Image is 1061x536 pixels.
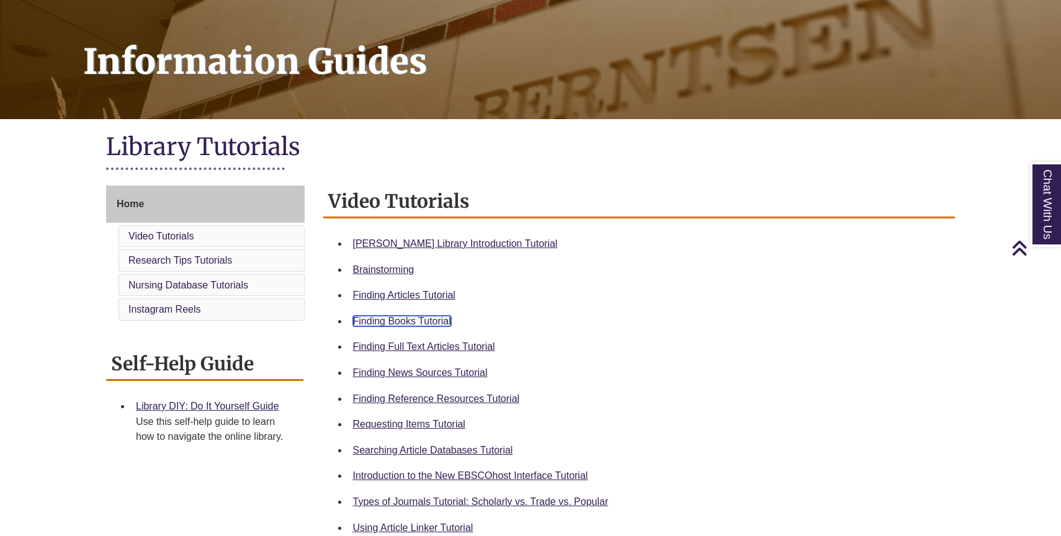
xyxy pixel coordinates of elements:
a: Types of Journals Tutorial: Scholarly vs. Trade vs. Popular [353,496,609,507]
h2: Self-Help Guide [106,348,303,381]
h2: Video Tutorials [323,185,956,218]
a: Finding News Sources Tutorial [353,367,488,378]
a: Video Tutorials [128,231,194,241]
a: Back to Top [1011,239,1058,256]
a: Requesting Items Tutorial [353,419,465,429]
a: Brainstorming [353,264,414,275]
div: Guide Page Menu [106,185,305,323]
a: Searching Article Databases Tutorial [353,445,513,455]
a: Instagram Reels [128,304,201,315]
h1: Library Tutorials [106,132,955,164]
a: Library DIY: Do It Yourself Guide [136,401,279,411]
a: Finding Articles Tutorial [353,290,455,300]
a: Using Article Linker Tutorial [353,522,473,533]
a: Finding Full Text Articles Tutorial [353,341,495,352]
a: Home [106,185,305,223]
a: Nursing Database Tutorials [128,280,248,290]
a: Research Tips Tutorials [128,255,232,266]
span: Home [117,199,144,209]
a: Finding Reference Resources Tutorial [353,393,520,404]
a: Introduction to the New EBSCOhost Interface Tutorial [353,470,588,481]
a: [PERSON_NAME] Library Introduction Tutorial [353,238,558,249]
a: Finding Books Tutorial [353,316,451,326]
div: Use this self-help guide to learn how to navigate the online library. [136,414,293,444]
